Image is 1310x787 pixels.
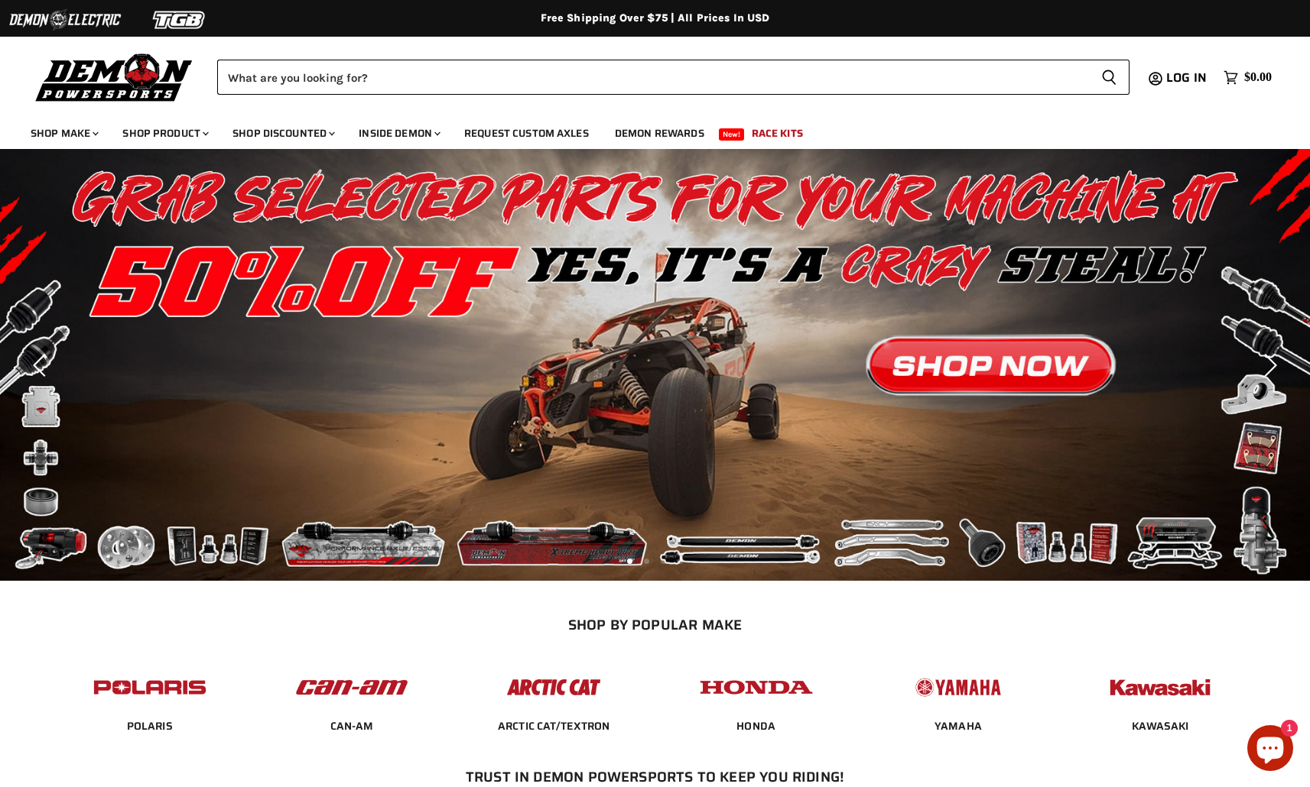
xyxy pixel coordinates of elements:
[498,719,610,733] a: ARCTIC CAT/TEXTRON
[1216,66,1279,89] a: $0.00
[19,112,1268,149] ul: Main menu
[1253,350,1283,381] button: Next
[494,664,613,711] img: POPULAR_MAKE_logo_3_027535af-6171-4c5e-a9bc-f0eccd05c5d6.jpg
[127,719,173,734] span: POLARIS
[1089,60,1130,95] button: Search
[899,664,1018,711] img: POPULAR_MAKE_logo_5_20258e7f-293c-4aac-afa8-159eaa299126.jpg
[1132,719,1188,734] span: KAWASAKI
[90,664,210,711] img: POPULAR_MAKE_logo_2_dba48cf1-af45-46d4-8f73-953a0f002620.jpg
[19,118,108,149] a: Shop Make
[330,719,374,734] span: CAN-AM
[719,128,745,141] span: New!
[498,719,610,734] span: ARCTIC CAT/TEXTRON
[1243,725,1298,775] inbox-online-store-chat: Shopify online store chat
[217,60,1089,95] input: Search
[1244,70,1272,85] span: $0.00
[661,559,666,564] li: Page dot 3
[1100,664,1220,711] img: POPULAR_MAKE_logo_6_76e8c46f-2d1e-4ecc-b320-194822857d41.jpg
[935,719,982,733] a: YAMAHA
[62,617,1248,633] h2: SHOP BY POPULAR MAKE
[740,118,814,149] a: Race Kits
[1159,71,1216,85] a: Log in
[127,719,173,733] a: POLARIS
[31,50,198,104] img: Demon Powersports
[1132,719,1188,733] a: KAWASAKI
[736,719,775,733] a: HONDA
[697,664,816,711] img: POPULAR_MAKE_logo_4_4923a504-4bac-4306-a1be-165a52280178.jpg
[627,559,632,564] li: Page dot 1
[80,769,1230,785] h2: Trust In Demon Powersports To Keep You Riding!
[111,118,218,149] a: Shop Product
[603,118,716,149] a: Demon Rewards
[8,5,122,34] img: Demon Electric Logo 2
[935,719,982,734] span: YAMAHA
[122,5,237,34] img: TGB Logo 2
[221,118,344,149] a: Shop Discounted
[678,559,683,564] li: Page dot 4
[27,350,57,381] button: Previous
[736,719,775,734] span: HONDA
[644,559,649,564] li: Page dot 2
[217,60,1130,95] form: Product
[453,118,600,149] a: Request Custom Axles
[1166,68,1207,87] span: Log in
[292,664,411,711] img: POPULAR_MAKE_logo_1_adc20308-ab24-48c4-9fac-e3c1a623d575.jpg
[44,11,1267,25] div: Free Shipping Over $75 | All Prices In USD
[330,719,374,733] a: CAN-AM
[347,118,450,149] a: Inside Demon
